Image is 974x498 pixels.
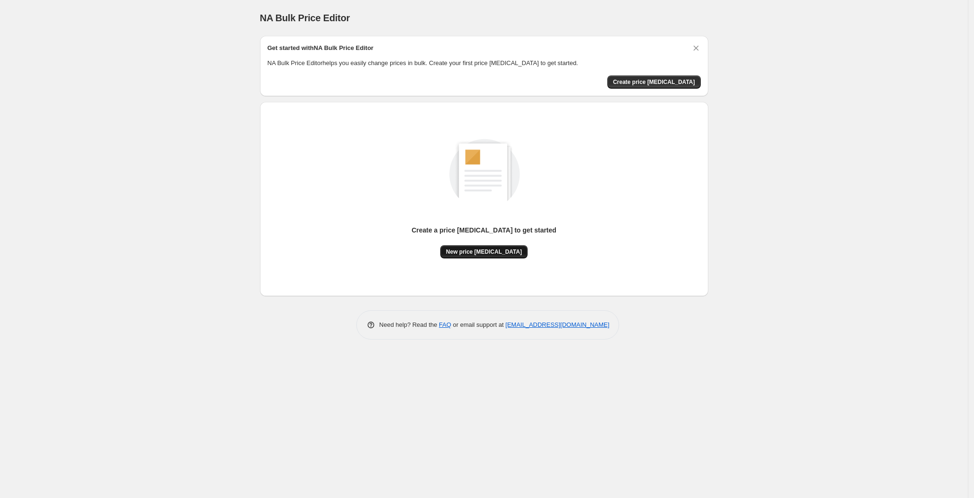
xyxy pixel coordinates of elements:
[260,13,350,23] span: NA Bulk Price Editor
[451,321,505,328] span: or email support at
[379,321,439,328] span: Need help? Read the
[440,245,528,258] button: New price [MEDICAL_DATA]
[268,58,701,68] p: NA Bulk Price Editor helps you easily change prices in bulk. Create your first price [MEDICAL_DAT...
[268,43,374,53] h2: Get started with NA Bulk Price Editor
[691,43,701,53] button: Dismiss card
[446,248,522,256] span: New price [MEDICAL_DATA]
[607,75,701,89] button: Create price change job
[439,321,451,328] a: FAQ
[505,321,609,328] a: [EMAIL_ADDRESS][DOMAIN_NAME]
[613,78,695,86] span: Create price [MEDICAL_DATA]
[411,225,556,235] p: Create a price [MEDICAL_DATA] to get started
